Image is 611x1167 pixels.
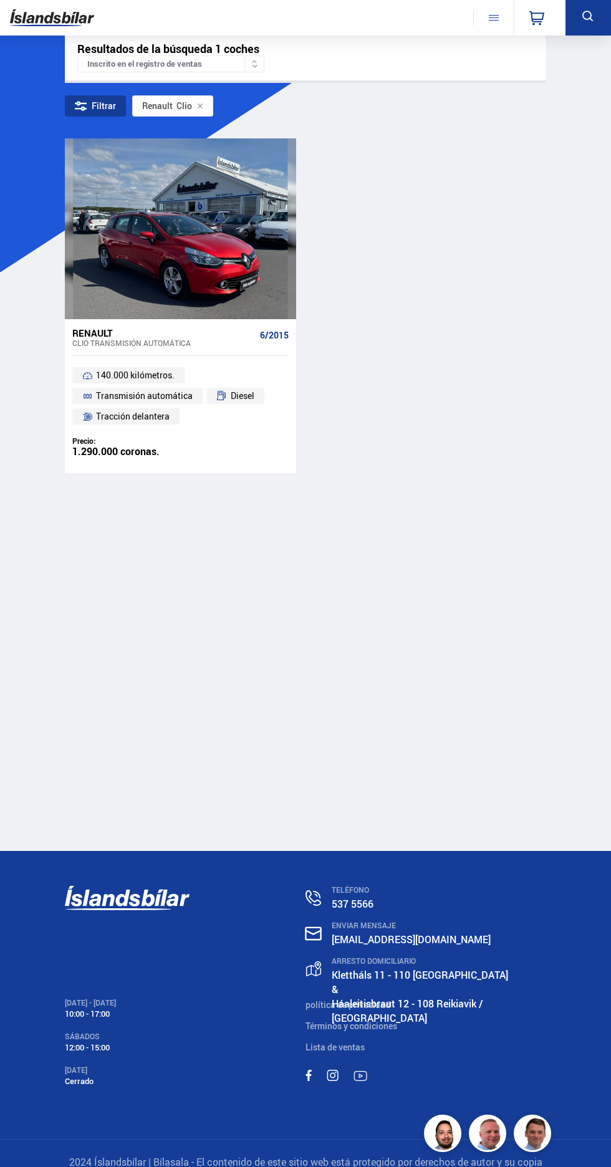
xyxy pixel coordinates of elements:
[142,100,173,112] font: Renault
[305,999,390,1011] a: política de privacidad
[65,1042,110,1053] font: 12:00 - 15:00
[332,956,416,966] font: ARRESTO DOMICILIARIO
[72,338,191,348] font: Clio TRANSMISIÓN AUTOMÁTICA
[77,41,259,56] font: Resultados de la búsqueda 1 coches
[96,410,170,422] font: Tracción delantera
[176,100,192,112] font: Clio
[332,982,339,996] font: &
[96,390,193,401] font: Transmisión automática
[260,329,289,341] font: 6/2015
[426,1117,463,1154] img: nhp88E3Fdnt1Opn2.png
[65,319,296,473] a: Renault Clio TRANSMISIÓN AUTOMÁTICA 6/2015 140.000 kilómetros. Transmisión automática Diesel Trac...
[65,1075,94,1087] font: Cerrado
[516,1117,553,1154] img: FbJEzSuNWCJXmdc-.webp
[332,968,508,982] a: Klettháls 11 - 110 [GEOGRAPHIC_DATA]
[65,1031,100,1041] font: SÁBADOS
[65,1008,110,1019] font: 10:00 - 17:00
[332,885,369,895] font: TELÉFONO
[72,436,95,446] font: Precio:
[305,926,322,941] img: nHj8e-n-aHgjukTg.svg
[92,100,116,112] font: Filtrar
[65,1065,87,1075] font: [DATE]
[65,997,116,1007] font: [DATE] - [DATE]
[231,390,254,401] font: Diesel
[10,5,47,42] button: Abrir la interfaz de chat de LiveChat
[332,920,396,930] font: ENVIAR MENSAJE
[332,997,483,1025] a: Háaleitisbraut 12 - 108 Reikiavik / [GEOGRAPHIC_DATA]
[471,1117,508,1154] img: siFngHWaQ9KaOqBr.png
[10,4,94,31] img: G0Ugv5HjCgRt.svg
[332,897,373,911] a: 537 5566
[72,327,113,339] font: Renault
[305,1041,365,1053] a: Lista de ventas
[87,58,202,69] font: Inscrito en el registro de ventas
[305,1020,397,1032] a: Términos y condiciones
[96,369,175,381] font: 140.000 kilómetros.
[72,444,160,458] font: 1.290.000 coronas.
[306,961,321,977] img: gp4YpyYFnEr45R34.svg
[305,890,321,906] img: n0V2lOsqF3l1V2iz.svg
[332,933,491,946] a: [EMAIL_ADDRESS][DOMAIN_NAME]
